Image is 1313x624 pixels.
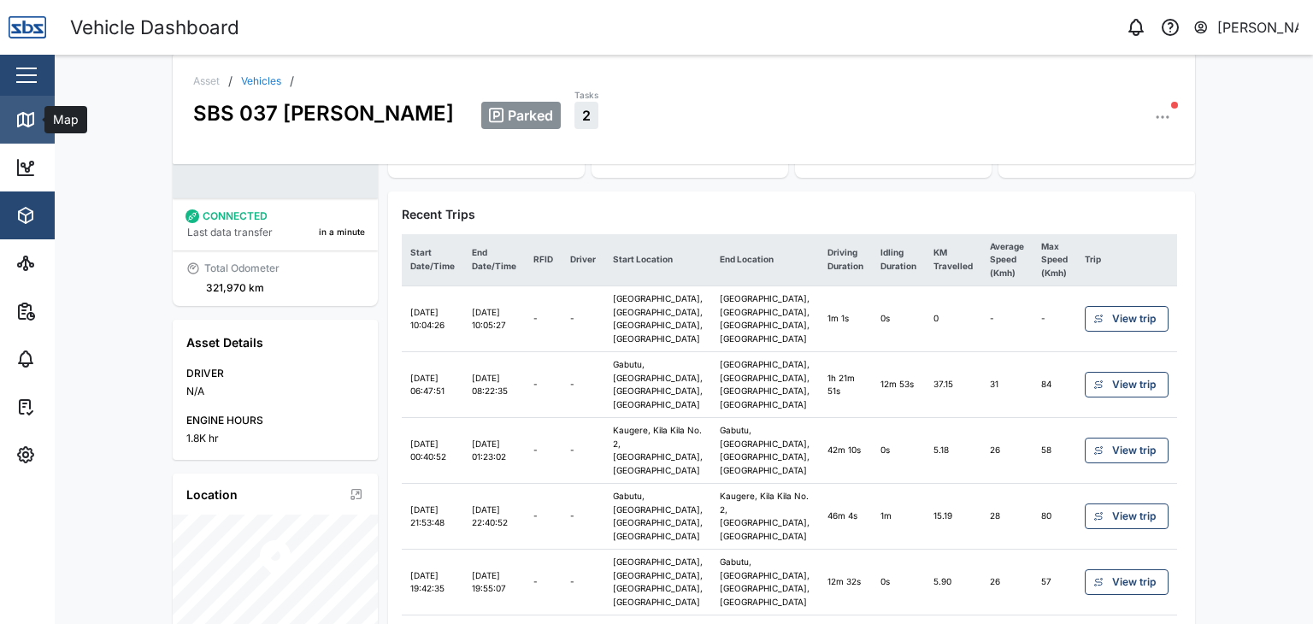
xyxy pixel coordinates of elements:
th: KM Travelled [925,234,981,286]
td: [DATE] 10:04:26 [402,286,463,352]
td: [DATE] 19:42:35 [402,550,463,615]
td: 42m 10s [819,418,872,484]
div: DRIVER [186,366,364,382]
td: [GEOGRAPHIC_DATA], [GEOGRAPHIC_DATA], [GEOGRAPHIC_DATA], [GEOGRAPHIC_DATA] [711,286,819,352]
a: View trip [1085,372,1169,397]
img: Main Logo [9,9,46,46]
td: 5.90 [925,550,981,615]
div: Map [44,110,83,129]
td: 37.15 [925,352,981,418]
div: / [290,75,294,87]
td: [DATE] 19:55:07 [463,550,525,615]
div: Dashboard [44,158,121,177]
td: [DATE] 00:40:52 [402,418,463,484]
div: CONNECTED [203,209,268,225]
a: View trip [1085,438,1169,463]
th: Trip [1076,234,1177,286]
td: Kaugere, Kila Kila No. 2, [GEOGRAPHIC_DATA], [GEOGRAPHIC_DATA] [604,418,712,484]
td: [DATE] 06:47:51 [402,352,463,418]
td: - [525,286,562,352]
th: Idling Duration [872,234,925,286]
td: [GEOGRAPHIC_DATA], [GEOGRAPHIC_DATA], [GEOGRAPHIC_DATA], [GEOGRAPHIC_DATA] [604,286,712,352]
td: 46m 4s [819,484,872,550]
td: 26 [981,418,1033,484]
div: Alarms [44,350,97,368]
th: End Date/Time [463,234,525,286]
td: 57 [1033,550,1076,615]
span: View trip [1112,307,1156,331]
td: [DATE] 08:22:35 [463,352,525,418]
div: 1.8K hr [186,431,364,447]
div: Sites [44,254,85,273]
td: - [562,550,604,615]
span: View trip [1112,439,1156,462]
td: [GEOGRAPHIC_DATA], [GEOGRAPHIC_DATA], [GEOGRAPHIC_DATA], [GEOGRAPHIC_DATA] [604,550,712,615]
button: [PERSON_NAME] [1192,15,1299,39]
th: End Location [711,234,819,286]
div: Tasks [574,89,598,103]
div: / [228,75,233,87]
span: 2 [582,108,591,123]
td: [GEOGRAPHIC_DATA], [GEOGRAPHIC_DATA], [GEOGRAPHIC_DATA], [GEOGRAPHIC_DATA] [711,352,819,418]
td: [DATE] 10:05:27 [463,286,525,352]
td: 12m 32s [819,550,872,615]
div: Map marker [255,537,296,583]
td: 0s [872,418,925,484]
div: 321,970 km [206,280,264,297]
td: 0s [872,550,925,615]
div: Asset Details [186,333,364,352]
td: - [562,484,604,550]
td: Gabutu, [GEOGRAPHIC_DATA], [GEOGRAPHIC_DATA], [GEOGRAPHIC_DATA] [604,352,712,418]
td: 1m [872,484,925,550]
a: View trip [1085,306,1169,332]
td: 5.18 [925,418,981,484]
td: Gabutu, [GEOGRAPHIC_DATA], [GEOGRAPHIC_DATA], [GEOGRAPHIC_DATA] [711,418,819,484]
div: Total Odometer [204,261,280,277]
th: Driver [562,234,604,286]
a: View trip [1085,503,1169,529]
td: - [562,286,604,352]
div: ENGINE HOURS [186,413,364,429]
span: View trip [1112,570,1156,594]
div: Location [186,486,238,504]
td: - [525,418,562,484]
a: Tasks2 [574,89,598,130]
td: 58 [1033,418,1076,484]
td: - [1033,286,1076,352]
div: Vehicle Dashboard [70,13,239,43]
span: Parked [508,108,553,123]
div: Asset [193,76,220,86]
td: 1h 21m 51s [819,352,872,418]
div: Assets [44,206,97,225]
td: 28 [981,484,1033,550]
td: 15.19 [925,484,981,550]
div: [PERSON_NAME] [1217,17,1299,38]
td: [DATE] 22:40:52 [463,484,525,550]
td: - [525,484,562,550]
td: Kaugere, Kila Kila No. 2, [GEOGRAPHIC_DATA], [GEOGRAPHIC_DATA] [711,484,819,550]
th: RFID [525,234,562,286]
th: Start Location [604,234,712,286]
div: N/A [186,384,364,400]
div: Last data transfer [187,225,273,241]
div: SBS 037 [PERSON_NAME] [193,87,454,129]
td: [DATE] 21:53:48 [402,484,463,550]
a: Vehicles [241,76,281,86]
td: Gabutu, [GEOGRAPHIC_DATA], [GEOGRAPHIC_DATA], [GEOGRAPHIC_DATA] [711,550,819,615]
span: View trip [1112,504,1156,528]
td: 26 [981,550,1033,615]
td: 12m 53s [872,352,925,418]
span: View trip [1112,373,1156,397]
td: - [562,418,604,484]
div: Reports [44,302,103,321]
th: Max Speed (Kmh) [1033,234,1076,286]
div: Recent Trips [402,205,1182,224]
td: 31 [981,352,1033,418]
div: Settings [44,445,105,464]
a: View trip [1085,569,1169,595]
th: Start Date/Time [402,234,463,286]
td: 0s [872,286,925,352]
th: Driving Duration [819,234,872,286]
td: 84 [1033,352,1076,418]
td: - [981,286,1033,352]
